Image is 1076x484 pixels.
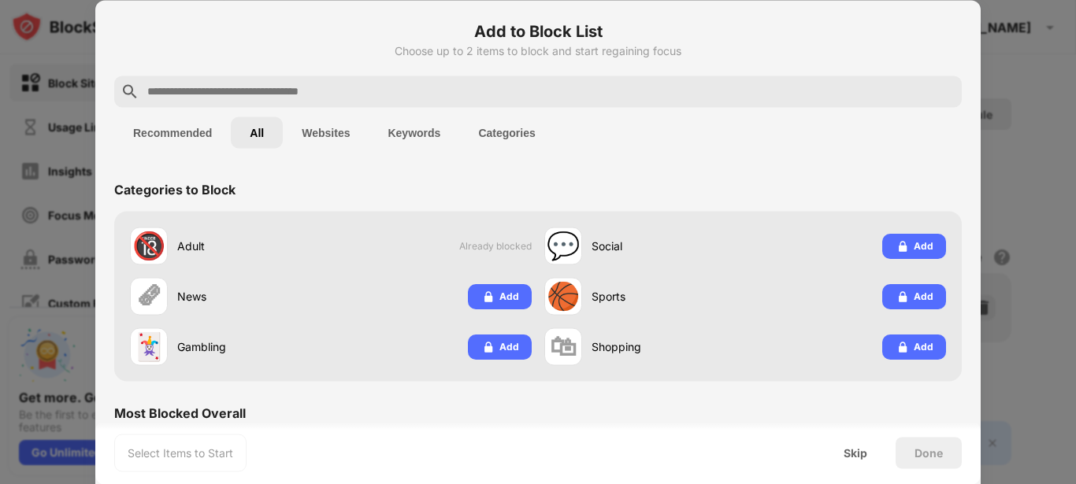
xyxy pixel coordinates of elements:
div: Add [499,338,519,354]
button: All [231,116,283,148]
div: 🗞 [135,280,162,312]
div: Add [914,338,933,354]
div: Select Items to Start [128,445,233,460]
div: Add [499,288,519,304]
button: Keywords [369,116,459,148]
span: Already blocked [459,240,532,252]
div: Shopping [592,338,745,355]
button: Websites [283,116,369,148]
div: Add [914,288,933,304]
div: 🃏 [132,331,165,363]
div: Skip [844,446,867,459]
div: Add [914,238,933,253]
button: Recommended [114,116,231,148]
h6: Add to Block List [114,19,962,42]
div: 🔞 [132,230,165,262]
div: 🏀 [547,280,580,312]
div: Done [915,446,943,459]
div: Gambling [177,338,331,355]
div: Social [592,238,745,254]
button: Categories [459,116,554,148]
div: News [177,288,331,305]
div: 💬 [547,230,580,262]
div: Categories to Block [114,181,236,197]
img: search.svg [121,82,139,101]
div: Adult [177,238,331,254]
div: 🛍 [550,331,577,363]
div: Most Blocked Overall [114,405,246,420]
div: Sports [592,288,745,305]
div: Choose up to 2 items to block and start regaining focus [114,44,962,57]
